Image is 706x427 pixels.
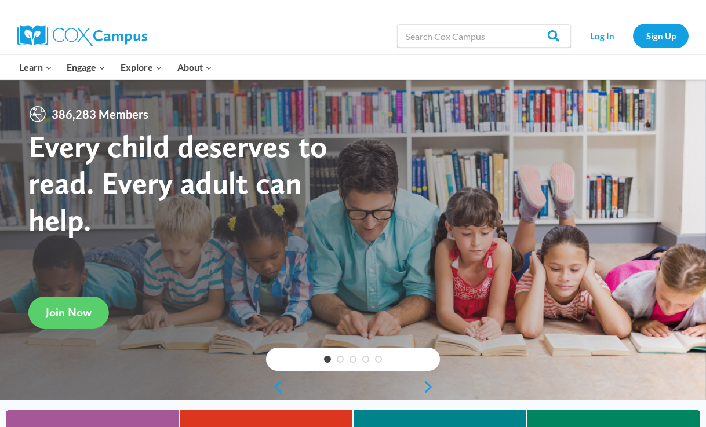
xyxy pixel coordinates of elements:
[577,24,627,48] a: Log In
[577,24,689,48] nav: Secondary Navigation
[47,105,153,123] span: 386,283 Members
[423,380,440,394] a: next
[12,55,219,79] nav: Primary Navigation
[177,60,212,75] span: About
[121,60,162,75] span: Explore
[266,375,440,399] div: content slider buttons
[397,24,571,48] input: Search Cox Campus
[67,60,105,75] span: Engage
[375,356,382,363] a: 5
[266,380,283,394] a: previous
[633,24,689,48] a: Sign Up
[28,127,327,238] strong: Every child deserves to read. Every adult can help.
[46,305,92,319] span: Join Now
[362,356,369,363] a: 4
[324,356,331,363] a: 1
[337,356,344,363] a: 2
[350,356,356,363] a: 3
[19,60,52,75] span: Learn
[17,25,147,46] img: Cox Campus
[28,297,109,329] a: Join Now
